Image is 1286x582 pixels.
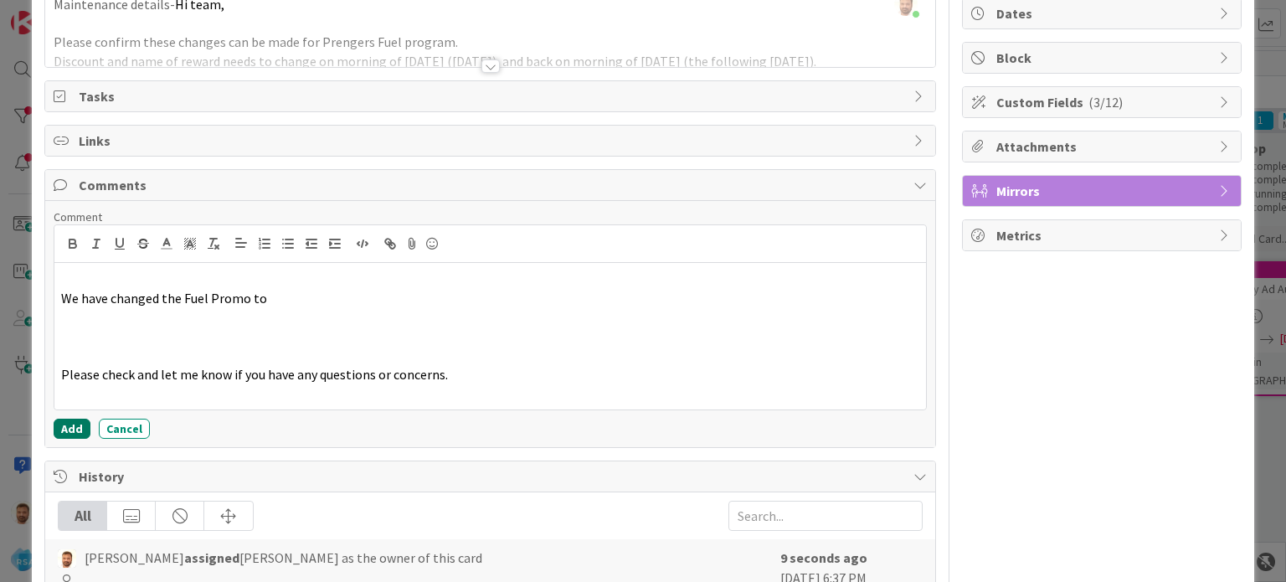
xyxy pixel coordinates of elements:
[728,501,923,531] input: Search...
[54,209,102,224] span: Comment
[996,92,1211,112] span: Custom Fields
[1088,94,1123,111] span: ( 3/12 )
[79,86,904,106] span: Tasks
[996,136,1211,157] span: Attachments
[79,466,904,487] span: History
[59,502,107,530] div: All
[61,290,267,306] span: We have changed the Fuel Promo to
[79,131,904,151] span: Links
[996,3,1211,23] span: Dates
[996,181,1211,201] span: Mirrors
[996,225,1211,245] span: Metrics
[58,549,76,568] img: AS
[99,419,150,439] button: Cancel
[79,175,904,195] span: Comments
[54,419,90,439] button: Add
[780,549,867,566] b: 9 seconds ago
[61,366,448,383] span: Please check and let me know if you have any questions or concerns.
[85,548,482,568] span: [PERSON_NAME] [PERSON_NAME] as the owner of this card
[996,48,1211,68] span: Block
[184,549,239,566] b: assigned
